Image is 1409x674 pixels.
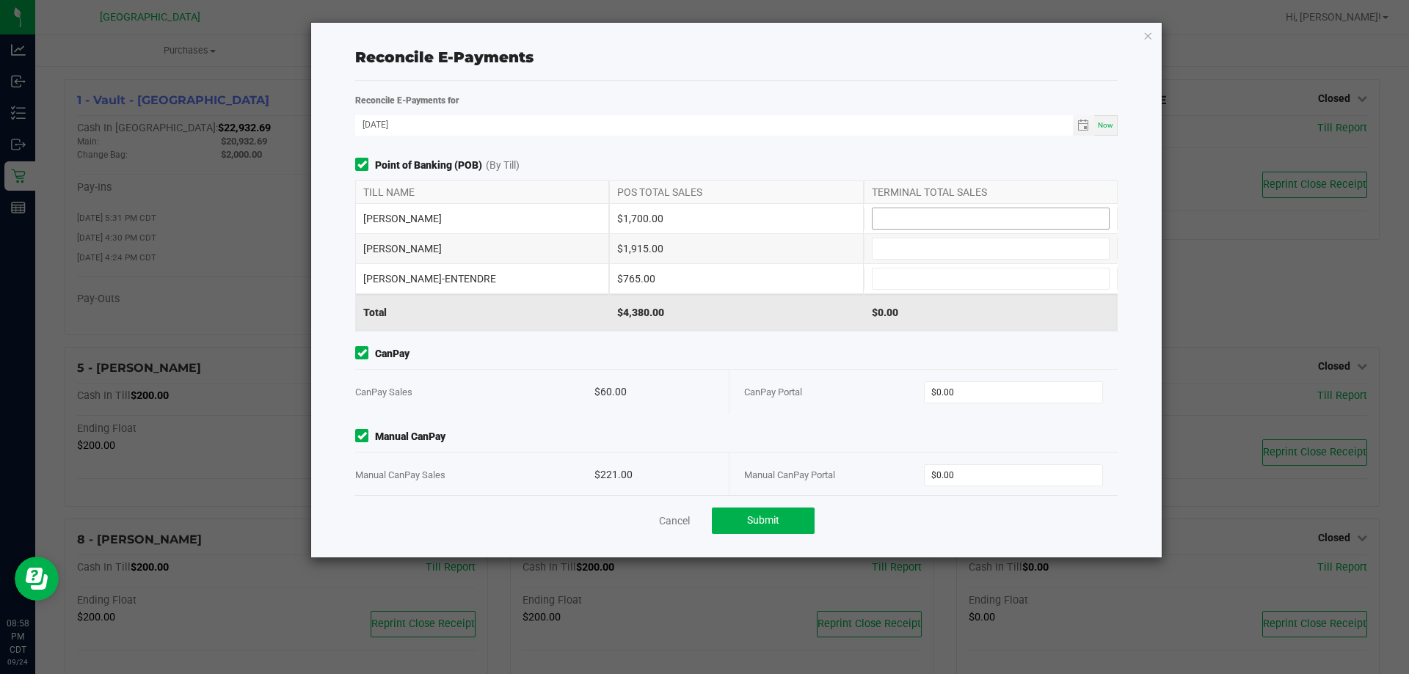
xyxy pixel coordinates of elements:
a: Cancel [659,513,690,528]
div: Reconcile E-Payments [355,46,1118,68]
div: POS TOTAL SALES [609,181,863,203]
button: Submit [712,508,815,534]
span: Manual CanPay Portal [744,469,835,480]
span: CanPay Sales [355,387,412,398]
span: Now [1098,121,1113,129]
div: $60.00 [594,370,714,414]
iframe: Resource center [15,557,59,601]
div: $221.00 [594,453,714,497]
strong: CanPay [375,346,409,362]
div: [PERSON_NAME]-ENTENDRE [355,264,609,293]
form-toggle: Include in reconciliation [355,158,375,173]
input: Date [355,115,1073,133]
strong: Reconcile E-Payments for [355,95,459,106]
strong: Manual CanPay [375,429,445,444]
span: (By Till) [486,158,520,173]
span: Toggle calendar [1073,115,1094,136]
div: $0.00 [864,294,1118,331]
div: $765.00 [609,264,863,293]
div: Total [355,294,609,331]
div: TERMINAL TOTAL SALES [864,181,1118,203]
div: $4,380.00 [609,294,863,331]
span: CanPay Portal [744,387,802,398]
span: Manual CanPay Sales [355,469,445,480]
span: Submit [747,514,779,526]
div: [PERSON_NAME] [355,204,609,233]
form-toggle: Include in reconciliation [355,429,375,444]
form-toggle: Include in reconciliation [355,346,375,362]
div: $1,915.00 [609,234,863,263]
strong: Point of Banking (POB) [375,158,482,173]
div: TILL NAME [355,181,609,203]
div: [PERSON_NAME] [355,234,609,263]
div: $1,700.00 [609,204,863,233]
